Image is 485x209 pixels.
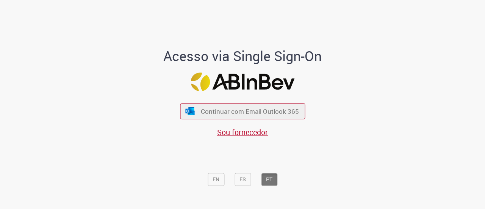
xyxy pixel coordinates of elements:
button: ícone Azure/Microsoft 360 Continuar com Email Outlook 365 [180,104,305,119]
a: Sou fornecedor [217,127,268,137]
button: EN [208,173,224,186]
h1: Acesso via Single Sign-On [138,49,348,64]
button: PT [261,173,277,186]
img: Logo ABInBev [191,72,294,91]
img: ícone Azure/Microsoft 360 [185,107,196,115]
button: ES [235,173,251,186]
span: Continuar com Email Outlook 365 [201,107,299,116]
